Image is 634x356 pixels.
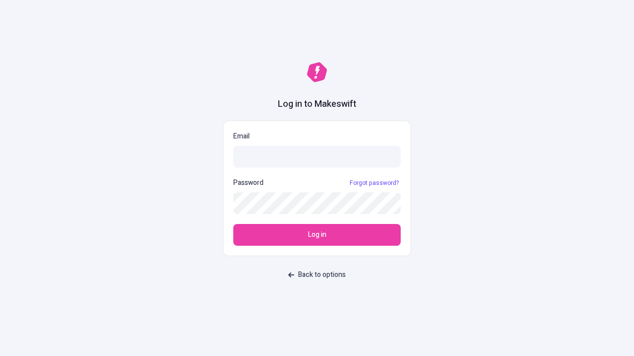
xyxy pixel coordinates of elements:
[282,266,352,284] button: Back to options
[348,179,401,187] a: Forgot password?
[298,269,346,280] span: Back to options
[278,98,356,111] h1: Log in to Makeswift
[233,178,264,188] p: Password
[308,229,326,240] span: Log in
[233,131,401,142] p: Email
[233,224,401,246] button: Log in
[233,146,401,168] input: Email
